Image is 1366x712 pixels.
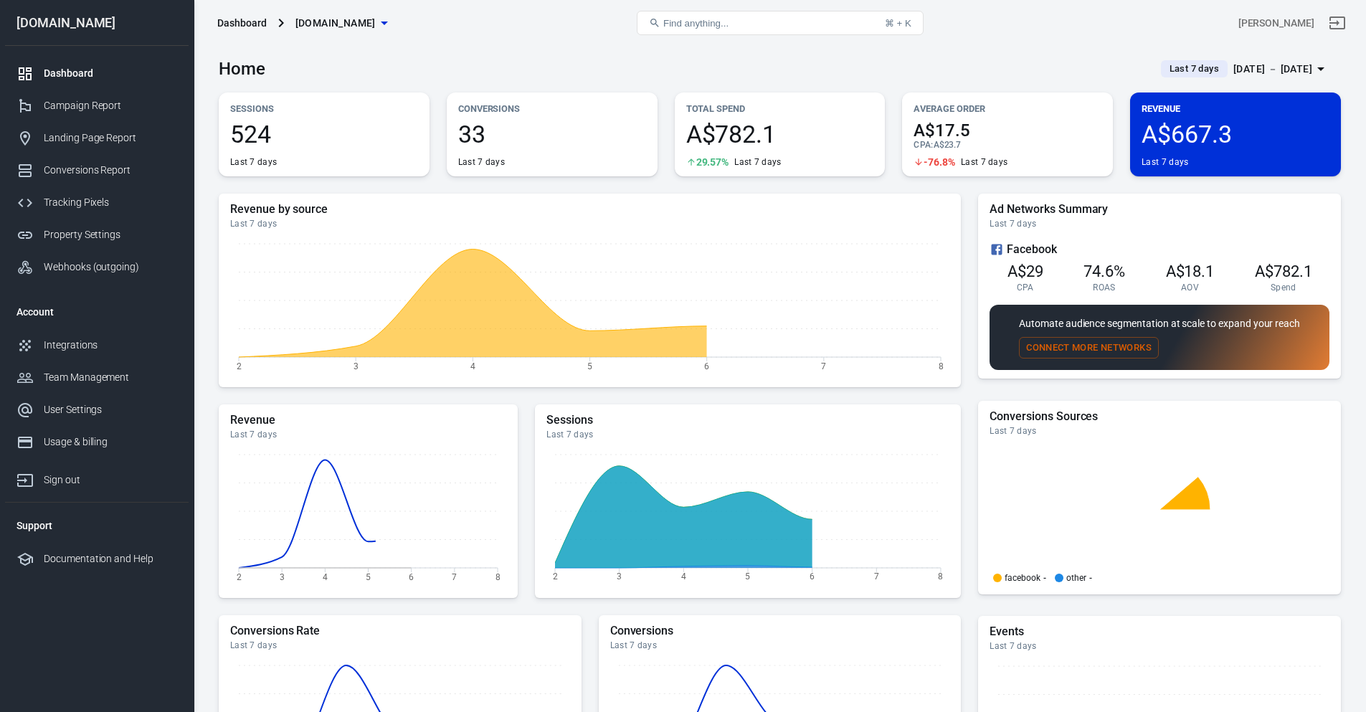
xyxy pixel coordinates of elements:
span: -76.8% [924,157,955,167]
button: Last 7 days[DATE] － [DATE] [1149,57,1341,81]
div: Last 7 days [230,156,277,168]
span: ROAS [1093,282,1115,293]
div: Team Management [44,370,177,385]
tspan: 5 [587,361,592,371]
tspan: 4 [681,571,686,582]
div: User Settings [44,402,177,417]
span: adhdsuccesssystem.com [295,14,376,32]
tspan: 3 [280,571,285,582]
div: Usage & billing [44,435,177,450]
button: Connect More Networks [1019,337,1159,359]
div: Last 7 days [734,156,781,168]
div: Last 7 days [230,218,949,229]
div: Documentation and Help [44,551,177,566]
h5: Ad Networks Summary [990,202,1329,217]
div: Last 7 days [961,156,1007,168]
button: [DOMAIN_NAME] [290,10,393,37]
a: Integrations [5,329,189,361]
tspan: 6 [409,571,414,582]
tspan: 5 [366,571,371,582]
tspan: 2 [553,571,558,582]
span: A$23.7 [934,140,962,150]
tspan: 3 [354,361,359,371]
p: other [1066,574,1086,582]
p: Average Order [914,101,1101,116]
p: Revenue [1142,101,1329,116]
span: - [1043,574,1046,582]
h5: Conversions [610,624,950,638]
span: CPA : [914,140,933,150]
h5: Conversions Rate [230,624,570,638]
a: User Settings [5,394,189,426]
a: Sign out [5,458,189,496]
a: Tracking Pixels [5,186,189,219]
div: Dashboard [44,66,177,81]
span: CPA [1017,282,1034,293]
tspan: 2 [237,571,242,582]
tspan: 5 [746,571,751,582]
tspan: 2 [237,361,242,371]
span: 524 [230,122,418,146]
a: Conversions Report [5,154,189,186]
tspan: 8 [495,571,501,582]
div: Last 7 days [230,429,506,440]
span: A$17.5 [914,122,1101,139]
div: Dashboard [217,16,267,30]
tspan: 6 [704,361,709,371]
a: Team Management [5,361,189,394]
span: - [1089,574,1092,582]
svg: Facebook Ads [990,241,1004,258]
a: Campaign Report [5,90,189,122]
tspan: 7 [821,361,826,371]
div: Last 7 days [230,640,570,651]
h5: Sessions [546,413,949,427]
p: Conversions [458,101,646,116]
span: Last 7 days [1164,62,1225,76]
li: Account [5,295,189,329]
p: Sessions [230,101,418,116]
div: Property Settings [44,227,177,242]
span: A$667.3 [1142,122,1329,146]
div: Facebook [990,241,1329,258]
div: Conversions Report [44,163,177,178]
div: Tracking Pixels [44,195,177,210]
div: Webhooks (outgoing) [44,260,177,275]
div: Last 7 days [990,218,1329,229]
a: Landing Page Report [5,122,189,154]
a: Property Settings [5,219,189,251]
p: Total Spend [686,101,874,116]
tspan: 8 [939,361,944,371]
h5: Events [990,625,1329,639]
div: Last 7 days [1142,156,1188,168]
p: Automate audience segmentation at scale to expand your reach [1019,316,1300,331]
span: A$18.1 [1166,262,1215,280]
div: Landing Page Report [44,130,177,146]
span: AOV [1181,282,1199,293]
div: Last 7 days [610,640,950,651]
div: Last 7 days [990,425,1329,437]
div: Last 7 days [546,429,949,440]
tspan: 6 [810,571,815,582]
h5: Conversions Sources [990,409,1329,424]
tspan: 8 [939,571,944,582]
h5: Revenue by source [230,202,949,217]
tspan: 7 [874,571,879,582]
button: Find anything...⌘ + K [637,11,924,35]
div: Campaign Report [44,98,177,113]
tspan: 4 [323,571,328,582]
span: A$29 [1007,262,1043,280]
div: [DOMAIN_NAME] [5,16,189,29]
a: Dashboard [5,57,189,90]
span: 74.6% [1083,262,1125,280]
tspan: 7 [452,571,457,582]
a: Webhooks (outgoing) [5,251,189,283]
tspan: 3 [617,571,622,582]
div: Account id: Kz40c9cP [1238,16,1314,31]
div: [DATE] － [DATE] [1233,60,1312,78]
h3: Home [219,59,265,79]
p: facebook [1005,574,1040,582]
span: Spend [1271,282,1296,293]
li: Support [5,508,189,543]
span: 33 [458,122,646,146]
div: ⌘ + K [885,18,911,29]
